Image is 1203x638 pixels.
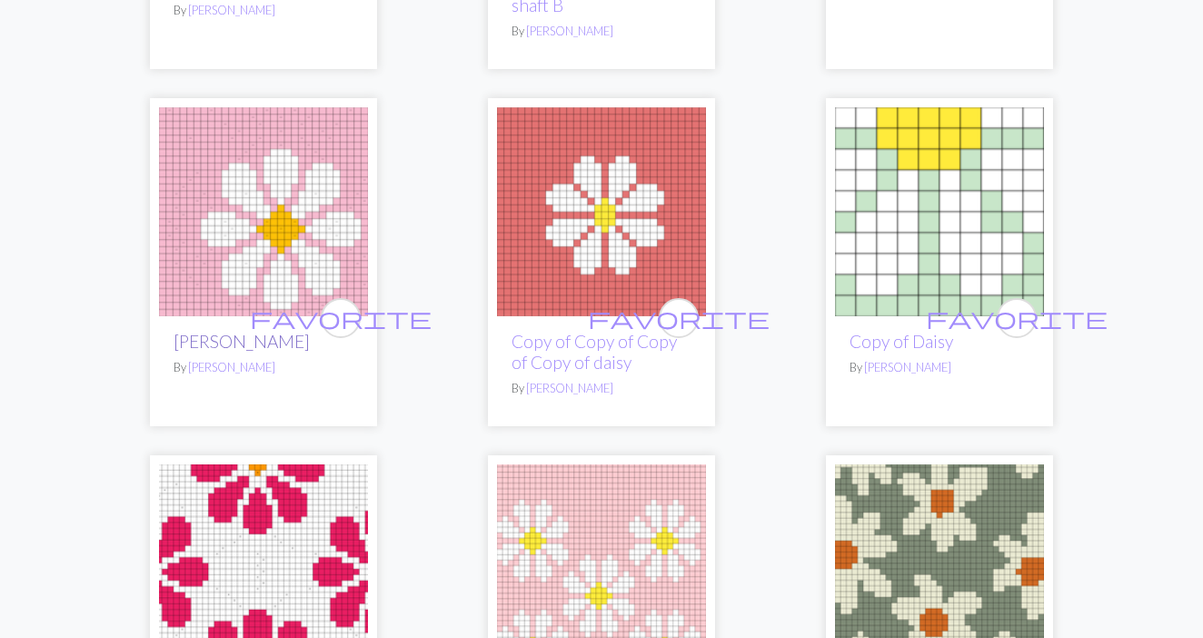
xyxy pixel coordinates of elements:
i: favourite [250,300,432,336]
span: favorite [250,304,432,332]
p: By [512,380,691,397]
img: Daisy [835,107,1044,316]
span: favorite [588,304,770,332]
button: favourite [659,298,699,338]
img: Chart A [159,107,368,316]
a: daisy [497,558,706,575]
a: [PERSON_NAME] [526,381,613,395]
img: daisy [497,107,706,316]
i: favourite [588,300,770,336]
a: [PERSON_NAME] [188,3,275,17]
button: favourite [997,298,1037,338]
a: [PERSON_NAME] [526,24,613,38]
a: Daisy [835,201,1044,218]
span: favorite [926,304,1108,332]
a: Chart A [159,201,368,218]
a: daisy [497,201,706,218]
p: By [512,23,691,40]
a: [PERSON_NAME] [174,331,310,352]
a: daisy.png [835,558,1044,575]
p: By [174,2,353,19]
a: [PERSON_NAME] [188,360,275,374]
a: Copy of Daisy [850,331,953,352]
p: By [174,359,353,376]
a: Copy of Copy of Copy of Copy of daisy [512,331,677,373]
button: favourite [321,298,361,338]
a: [PERSON_NAME] [864,360,951,374]
i: favourite [926,300,1108,336]
p: By [850,359,1029,376]
a: Daisy socks shaft [159,558,368,575]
